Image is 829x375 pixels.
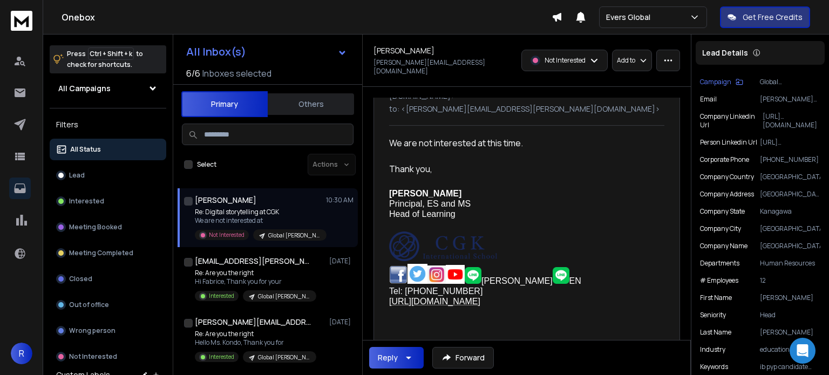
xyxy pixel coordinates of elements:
button: All Inbox(s) [178,41,356,63]
p: Company Name [700,242,748,250]
span: 6 / 6 [186,67,200,80]
span: [URL][DOMAIN_NAME] [389,297,480,306]
p: [GEOGRAPHIC_DATA] [760,173,820,181]
p: Company City [700,224,741,233]
div: We are not interested at this time. [389,137,656,149]
span: Head of Learning [389,209,456,219]
img: NBZR9EBerIgKDJ3-i59Qgv5JzyZQIxX2rdKiuFLuTbdL4EJoqTXkhG9Cc3Hqj_tr6AxPMQw9tgwV2T5XY1FNjHEIaHL2EyBQL... [389,231,497,261]
button: Reply [369,347,424,369]
button: Forward [432,347,494,369]
p: Meeting Completed [69,249,133,257]
p: [URL][DOMAIN_NAME][PERSON_NAME] [760,138,820,147]
button: Meeting Booked [50,216,166,238]
p: Lead [69,171,85,180]
h1: [PERSON_NAME] [373,45,434,56]
p: Re: Digital storytelling at CGK [195,208,324,216]
p: Person Linkedin Url [700,138,757,147]
button: Meeting Completed [50,242,166,264]
p: Meeting Booked [69,223,122,231]
button: Interested [50,190,166,212]
p: # Employees [700,276,738,285]
p: Get Free Credits [743,12,803,23]
p: Not Interested [209,231,244,239]
p: Head [760,311,820,319]
p: Company Country [700,173,754,181]
p: Corporate Phone [700,155,749,164]
span: Ctrl + Shift + k [88,47,134,60]
p: Email [700,95,717,104]
p: Hi Fabrice, Thank you for your [195,277,316,286]
p: [GEOGRAPHIC_DATA], [GEOGRAPHIC_DATA], [GEOGRAPHIC_DATA], 231-0006 [760,190,820,199]
img: Pte7_zKxLcXE0lQ897A2qophAXiG_JtA91iqsQ6UMcxS9dppvrnyGSIw7q4fCB-KLIIVWwm8UcyGN89NEu83E9zeOgUyQiVZm... [446,265,465,284]
p: [PERSON_NAME] [760,328,820,337]
p: Global [PERSON_NAME]-[GEOGRAPHIC_DATA]-Safe [258,292,310,301]
h3: Filters [50,117,166,132]
p: Lead Details [702,47,748,58]
p: 10:30 AM [326,196,354,204]
h1: Onebox [62,11,552,24]
p: Seniority [700,311,726,319]
p: education management [760,345,820,354]
p: 12 [760,276,820,285]
p: Kanagawa [760,207,820,216]
p: Re: Are you the right [195,269,316,277]
img: wMXl8L46faRHcQgLWBb-erXuuzfHZuLakcPiSBg6GhAv0cESu-rU57nsvD3CnPUJFVCsUbArJn7B5z1p_Pc7AQ3KksuGvzRt7... [389,265,407,284]
p: Press to check for shortcuts. [67,49,143,70]
p: ib pyp candidate school, elementary school, international school, preschool, education, ib author... [760,363,820,371]
p: Closed [69,275,92,283]
p: Global [PERSON_NAME]-[GEOGRAPHIC_DATA]-Safe [258,353,310,362]
button: Campaign [700,78,743,86]
p: [PERSON_NAME][EMAIL_ADDRESS][DOMAIN_NAME] [373,58,515,76]
h1: All Inbox(s) [186,46,246,57]
button: Get Free Credits [720,6,810,28]
p: Departments [700,259,739,268]
span: Principal, ES and MS [389,199,471,208]
button: Lead [50,165,166,186]
p: to: <[PERSON_NAME][EMAIL_ADDRESS][PERSON_NAME][DOMAIN_NAME]> [389,104,664,114]
h1: All Campaigns [58,83,111,94]
p: All Status [70,145,101,154]
span: [PERSON_NAME] [481,276,553,285]
button: Wrong person [50,320,166,342]
img: mludnUlQl2E85WaC9YJHJvgaFSOMYYuP6oiUXvgcZEKgE7qKSAO5Ji4F2l_AkDILp07HvB9piraDGsXm6cAtlJCvvHwWFksE_... [427,265,446,284]
p: Human Resources [760,259,820,268]
button: Closed [50,268,166,290]
p: Company Address [700,190,754,199]
button: R [11,343,32,364]
p: Out of office [69,301,109,309]
p: [PERSON_NAME][EMAIL_ADDRESS][DOMAIN_NAME] [760,95,820,104]
p: [PERSON_NAME] [760,294,820,302]
a: [URL][DOMAIN_NAME] [389,295,480,307]
div: Thank you, [389,162,656,175]
button: Out of office [50,294,166,316]
h1: [PERSON_NAME][EMAIL_ADDRESS][DOMAIN_NAME] [195,317,314,328]
img: nwnuuh_uH_S2ZpHhR6dAKmCz8ZW-i5Z7ASM8gdLn2ZMa824sgb7VzQe-CNsSsjUcbUiXzPL4vYmpn8KT08gA3z_ahgk7FpyHy... [553,267,569,284]
button: Not Interested [50,346,166,367]
p: Hello Ms. Kondo, Thank you for [195,338,316,347]
div: Reply [378,352,398,363]
p: Global [PERSON_NAME]-[GEOGRAPHIC_DATA]-Safe [760,78,820,86]
p: Add to [617,56,635,65]
b: [PERSON_NAME] [389,189,461,198]
p: Campaign [700,78,731,86]
p: Last Name [700,328,731,337]
p: Global [PERSON_NAME]-[GEOGRAPHIC_DATA]-Safe [268,231,320,240]
p: industry [700,345,725,354]
p: Evers Global [606,12,655,23]
p: Interested [209,353,234,361]
img: tz65QoK3IQVXkyUJZeOnN63SYVz2MEQWrkczVrlHOPVNLTCEjHOSYOarU-LaW_3eChSkrxyJCHsMQ_C5aC5TQAHFeJSamAvuo... [407,264,427,284]
img: logo [11,11,32,31]
button: All Status [50,139,166,160]
span: EN [569,276,581,285]
p: Not Interested [545,56,586,65]
h3: Inboxes selected [202,67,271,80]
label: Select [197,160,216,169]
p: [GEOGRAPHIC_DATA] [760,224,820,233]
button: Others [268,92,354,116]
p: [PHONE_NUMBER] [760,155,820,164]
p: [DATE] [329,257,354,265]
p: Company State [700,207,745,216]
